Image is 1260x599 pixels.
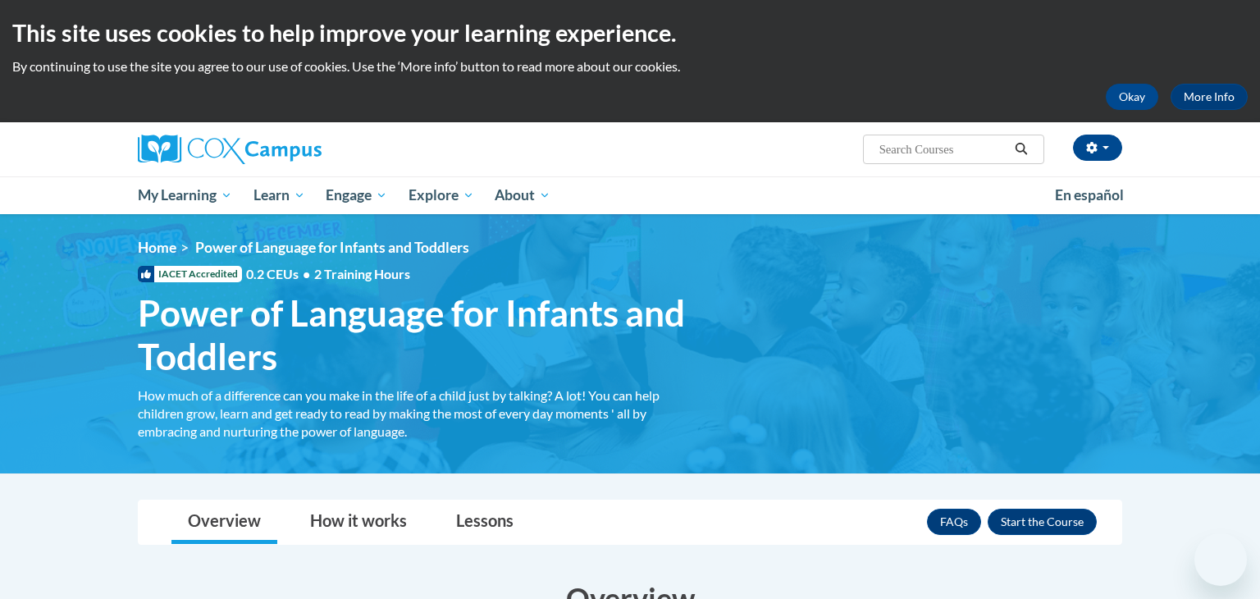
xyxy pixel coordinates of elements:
[409,185,474,205] span: Explore
[314,266,410,281] span: 2 Training Hours
[113,176,1147,214] div: Main menu
[127,176,243,214] a: My Learning
[253,185,305,205] span: Learn
[243,176,316,214] a: Learn
[12,16,1248,49] h2: This site uses cookies to help improve your learning experience.
[195,239,469,256] span: Power of Language for Infants and Toddlers
[326,185,387,205] span: Engage
[485,176,562,214] a: About
[138,291,704,378] span: Power of Language for Infants and Toddlers
[495,185,550,205] span: About
[138,266,242,282] span: IACET Accredited
[1171,84,1248,110] a: More Info
[1194,533,1247,586] iframe: Button to launch messaging window
[440,501,530,544] a: Lessons
[927,509,981,535] a: FAQs
[315,176,398,214] a: Engage
[1106,84,1158,110] button: Okay
[138,135,450,164] a: Cox Campus
[303,266,310,281] span: •
[138,239,176,256] a: Home
[12,57,1248,75] p: By continuing to use the site you agree to our use of cookies. Use the ‘More info’ button to read...
[171,501,277,544] a: Overview
[878,139,1009,159] input: Search Courses
[1044,178,1134,213] a: En español
[138,135,322,164] img: Cox Campus
[988,509,1097,535] button: Enroll
[294,501,423,544] a: How it works
[1073,135,1122,161] button: Account Settings
[1055,186,1124,203] span: En español
[246,265,410,283] span: 0.2 CEUs
[398,176,485,214] a: Explore
[1009,139,1034,159] button: Search
[138,185,232,205] span: My Learning
[138,386,704,441] div: How much of a difference can you make in the life of a child just by talking? A lot! You can help...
